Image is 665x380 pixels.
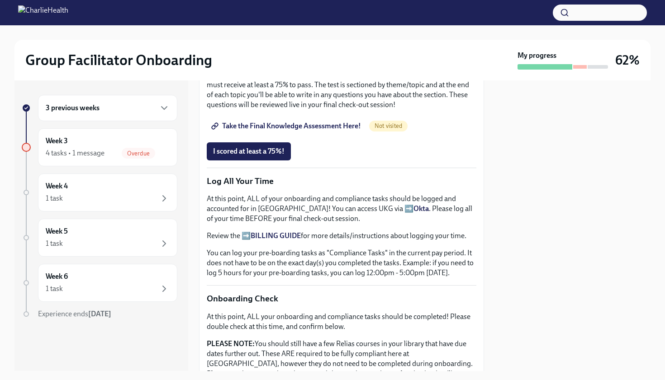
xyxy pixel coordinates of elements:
span: Experience ends [38,310,111,318]
div: 3 previous weeks [38,95,177,121]
p: Let's put your knowledge to the test! Please take the following knowledge check. You must receive... [207,70,476,110]
strong: [DATE] [88,310,111,318]
a: Week 34 tasks • 1 messageOverdue [22,128,177,166]
p: Onboarding Check [207,293,476,305]
h6: Week 6 [46,272,68,281]
h6: Week 5 [46,226,68,236]
img: CharlieHealth [18,5,68,20]
span: Take the Final Knowledge Assessment Here! [213,122,361,131]
p: You can log your pre-boarding tasks as "Compliance Tasks" in the current pay period. It does not ... [207,248,476,278]
h6: Week 4 [46,181,68,191]
p: Review the ➡️ for more details/instructions about logging your time. [207,231,476,241]
div: 1 task [46,284,63,294]
h3: 62% [615,52,640,68]
a: Week 41 task [22,174,177,211]
strong: PLEASE NOTE: [207,339,255,348]
p: At this point, ALL of your onboarding and compliance tasks should be logged and accounted for in ... [207,194,476,224]
p: Log All Your Time [207,175,476,187]
h6: Week 3 [46,136,68,146]
span: I scored at least a 75%! [213,147,285,156]
a: Okta [413,204,429,213]
div: 1 task [46,239,63,249]
a: BILLING GUIDE [251,231,301,240]
strong: My progress [518,51,556,61]
h2: Group Facilitator Onboarding [25,51,212,69]
button: I scored at least a 75%! [207,142,291,160]
h6: 3 previous weeks [46,103,100,113]
a: Week 61 task [22,264,177,302]
a: Take the Final Knowledge Assessment Here! [207,117,367,135]
span: Not visited [369,122,408,129]
a: Week 51 task [22,219,177,257]
p: At this point, ALL your onboarding and compliance tasks should be completed! Please double check ... [207,312,476,332]
span: Overdue [122,150,155,157]
div: 4 tasks • 1 message [46,148,104,158]
div: 1 task [46,193,63,203]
